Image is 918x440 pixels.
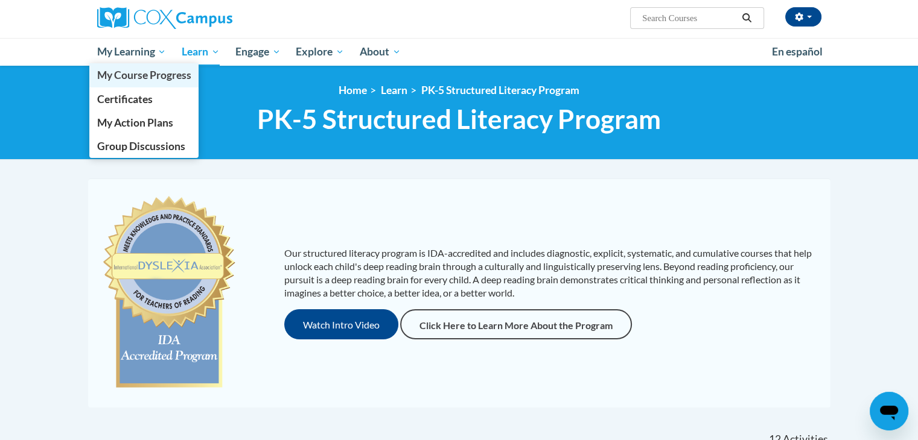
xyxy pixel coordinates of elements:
iframe: Button to launch messaging window [870,392,908,430]
a: Learn [174,38,228,66]
span: My Learning [97,45,166,59]
span: PK-5 Structured Literacy Program [257,103,661,135]
a: Learn [381,84,407,96]
span: My Course Progress [97,69,191,81]
span: My Action Plans [97,116,173,129]
span: Group Discussions [97,140,185,152]
a: Click Here to Learn More About the Program [400,309,632,339]
button: Watch Intro Video [284,309,398,339]
div: Main menu [79,38,840,66]
img: c477cda6-e343-453b-bfce-d6f9e9818e1c.png [100,190,238,395]
a: Certificates [89,87,199,111]
a: About [352,38,409,66]
span: En español [772,45,823,58]
button: Search [738,11,756,25]
img: Cox Campus [97,7,232,29]
span: Learn [182,45,220,59]
span: About [360,45,401,59]
span: Certificates [97,93,152,105]
a: My Course Progress [89,63,199,87]
a: En español [764,39,830,64]
input: Search Courses [641,11,738,25]
a: Group Discussions [89,134,199,158]
span: Explore [296,45,344,59]
a: Cox Campus [97,7,327,29]
a: Engage [228,38,288,66]
a: PK-5 Structured Literacy Program [421,84,579,96]
span: Engage [235,45,281,59]
a: Home [339,84,367,96]
a: My Action Plans [89,111,199,134]
a: My Learning [89,38,174,66]
button: Account Settings [785,7,821,27]
a: Explore [288,38,352,66]
p: Our structured literacy program is IDA-accredited and includes diagnostic, explicit, systematic, ... [284,247,818,300]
